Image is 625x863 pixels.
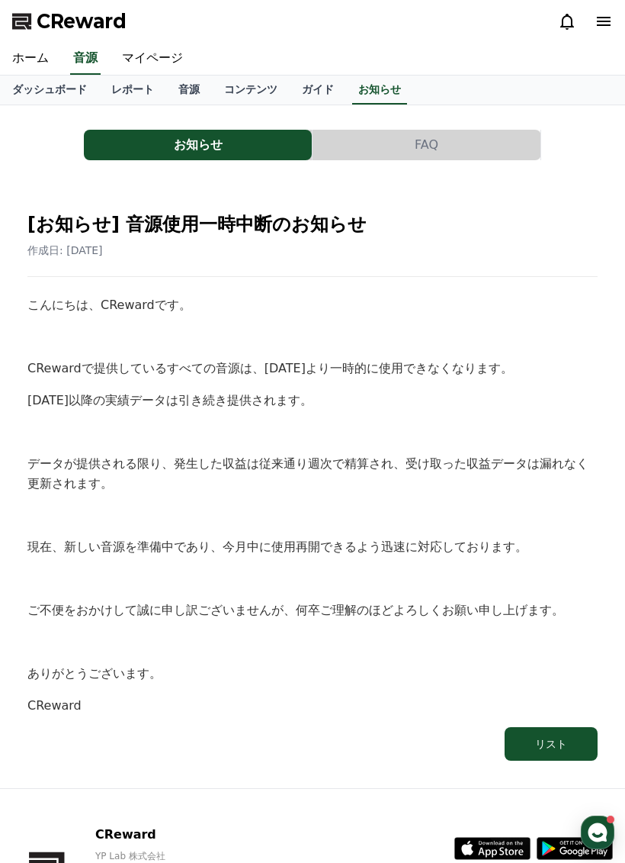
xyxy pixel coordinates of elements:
a: お知らせ [84,130,312,160]
span: チャット [293,844,332,857]
a: マイページ [110,43,195,75]
button: リスト [505,727,598,761]
span: 設定 [508,843,527,856]
p: CRewardで提供しているすべての音源は、[DATE]より一時的に使用できなくなります。 [27,359,598,378]
p: [DATE]以降の実績データは引き続き提供されます。 [27,391,598,411]
a: CReward [12,9,127,34]
p: データが提供される限り、発生した収益は従来通り週次で精算され、受け取った収益データは漏れなく更新されます。 [27,454,598,493]
a: リスト [27,727,598,761]
h2: [お知らせ] 音源使用一時中断のお知らせ [27,212,598,237]
a: レポート [99,76,166,105]
a: 音源 [166,76,212,105]
p: YP Lab 株式会社 [95,850,316,862]
span: ホーム [92,843,122,856]
p: ありがとうございます。 [27,664,598,684]
a: ホーム [5,820,210,858]
a: お知らせ [352,76,407,105]
a: 設定 [415,820,620,858]
p: CReward [27,696,598,716]
a: ガイド [290,76,346,105]
a: 音源 [70,43,101,75]
a: コンテンツ [212,76,290,105]
p: こんにちは、CRewardです。 [27,295,598,315]
p: ご不便をおかけして誠に申し訳ございませんが、何卒ご理解のほどよろしくお願い申し上げます。 [27,601,598,620]
div: リスト [535,736,567,752]
p: 現在、新しい音源を準備中であり、今月中に使用再開できるよう迅速に対応しております。 [27,537,598,557]
button: FAQ [312,130,540,160]
a: チャット [210,820,415,858]
span: CReward [37,9,127,34]
span: 作成日: [DATE] [27,244,103,256]
p: CReward [95,826,316,844]
button: お知らせ [84,130,312,160]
